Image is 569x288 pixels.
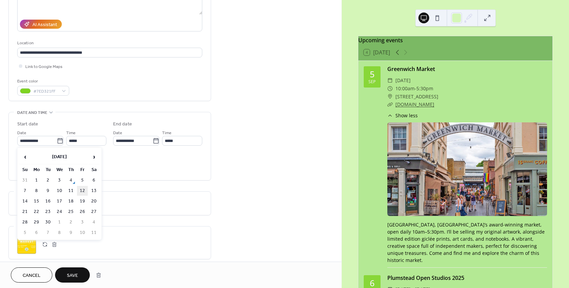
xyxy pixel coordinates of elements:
span: › [89,150,99,164]
span: Cancel [23,272,41,279]
td: 29 [31,217,42,227]
div: ​ [387,85,393,93]
th: We [54,165,65,175]
th: Fr [77,165,88,175]
td: 15 [31,196,42,206]
th: Sa [88,165,99,175]
span: - [415,85,416,93]
span: Save [67,272,78,279]
td: 25 [66,207,76,217]
div: Start date [17,121,38,128]
td: 8 [31,186,42,196]
div: ​ [387,76,393,85]
td: 24 [54,207,65,217]
span: #7ED321FF [33,88,58,95]
td: 17 [54,196,65,206]
div: 5 [370,70,374,78]
span: Show less [395,112,418,119]
span: 5:30pm [416,85,433,93]
button: Cancel [11,267,52,283]
span: Date [113,129,122,137]
span: Time [162,129,172,137]
td: 7 [43,228,53,238]
th: [DATE] [31,150,88,164]
button: Save [55,267,90,283]
td: 27 [88,207,99,217]
td: 16 [43,196,53,206]
div: 6 [370,279,374,287]
td: 19 [77,196,88,206]
td: 10 [54,186,65,196]
button: ​Show less [387,112,418,119]
td: 1 [54,217,65,227]
td: 5 [77,175,88,185]
div: ​ [387,93,393,101]
th: Su [20,165,30,175]
th: Mo [31,165,42,175]
div: ​ [387,100,393,109]
td: 9 [43,186,53,196]
span: ‹ [20,150,30,164]
td: 3 [54,175,65,185]
td: 10 [77,228,88,238]
span: Time [66,129,76,137]
td: 1 [31,175,42,185]
td: 11 [88,228,99,238]
td: 30 [43,217,53,227]
td: 22 [31,207,42,217]
a: Plumstead Open Studios 2025 [387,274,464,282]
td: 4 [88,217,99,227]
td: 5 [20,228,30,238]
td: 2 [66,217,76,227]
th: Tu [43,165,53,175]
td: 14 [20,196,30,206]
td: 23 [43,207,53,217]
td: 4 [66,175,76,185]
td: 26 [77,207,88,217]
td: 31 [20,175,30,185]
td: 20 [88,196,99,206]
span: [DATE] [395,76,411,85]
div: [GEOGRAPHIC_DATA], [GEOGRAPHIC_DATA]’s award-winning market, open daily 10am–5:30pm. I’ll be sell... [387,221,547,264]
a: [DOMAIN_NAME] [395,101,434,107]
td: 28 [20,217,30,227]
div: Event color [17,78,68,85]
td: 8 [54,228,65,238]
div: ; [17,235,36,254]
div: Upcoming events [358,36,552,44]
img: img_RFIBLiSVuM8ixMQT61mqH.800px.jpg [387,122,547,216]
td: 6 [31,228,42,238]
td: 2 [43,175,53,185]
div: ​ [387,112,393,119]
span: Link to Google Maps [25,63,62,70]
td: 11 [66,186,76,196]
td: 6 [88,175,99,185]
td: 3 [77,217,88,227]
th: Th [66,165,76,175]
td: 13 [88,186,99,196]
button: AI Assistant [20,20,62,29]
div: AI Assistant [32,21,57,28]
span: Date and time [17,109,47,116]
span: [STREET_ADDRESS] [395,93,438,101]
td: 18 [66,196,76,206]
div: End date [113,121,132,128]
td: 21 [20,207,30,217]
div: Sep [368,80,376,84]
td: 7 [20,186,30,196]
span: Date [17,129,26,137]
td: 9 [66,228,76,238]
span: 10:00am [395,85,415,93]
td: 12 [77,186,88,196]
div: Location [17,40,201,47]
a: Greenwich Market [387,65,435,73]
